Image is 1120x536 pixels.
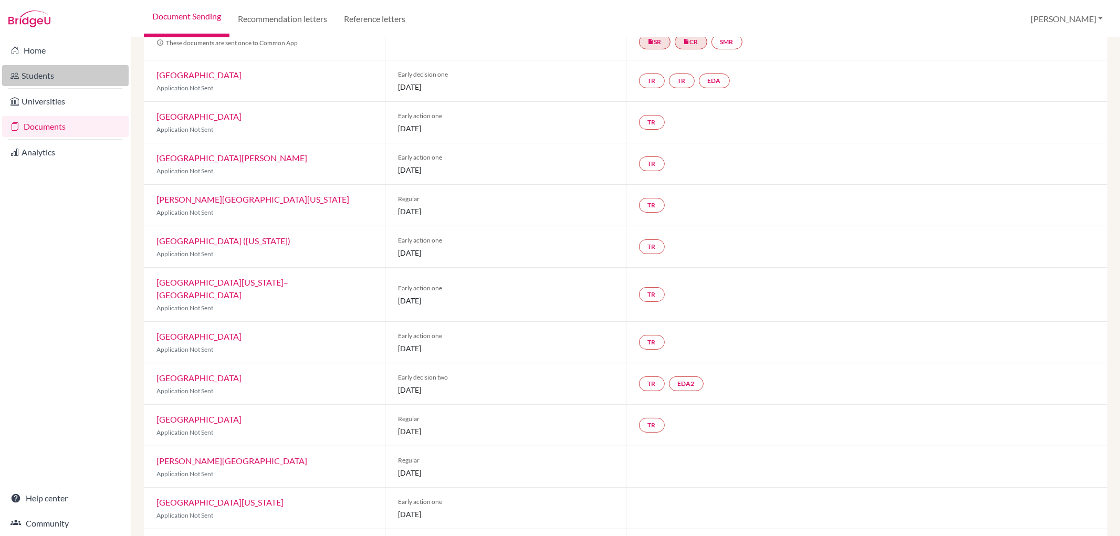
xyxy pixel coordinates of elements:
span: Early decision one [398,70,613,79]
a: Community [2,513,129,534]
span: Application Not Sent [156,428,213,436]
span: Regular [398,194,613,204]
span: Application Not Sent [156,345,213,353]
span: These documents are sent once to Common App [156,39,298,47]
span: Early decision two [398,373,613,382]
a: [PERSON_NAME][GEOGRAPHIC_DATA][US_STATE] [156,194,349,204]
span: Early action one [398,283,613,293]
a: [GEOGRAPHIC_DATA] ([US_STATE]) [156,236,290,246]
a: [GEOGRAPHIC_DATA][PERSON_NAME] [156,153,307,163]
a: [GEOGRAPHIC_DATA][US_STATE]–[GEOGRAPHIC_DATA] [156,277,288,300]
a: TR [639,73,665,88]
span: [DATE] [398,343,613,354]
a: [GEOGRAPHIC_DATA] [156,111,242,121]
span: Application Not Sent [156,250,213,258]
span: Application Not Sent [156,167,213,175]
a: TR [639,239,665,254]
span: Application Not Sent [156,511,213,519]
a: Students [2,65,129,86]
span: [DATE] [398,164,613,175]
a: Documents [2,116,129,137]
a: [GEOGRAPHIC_DATA] [156,414,242,424]
a: TR [639,198,665,213]
a: Analytics [2,142,129,163]
a: Home [2,40,129,61]
a: TR [639,335,665,350]
a: EDA [699,73,730,88]
span: [DATE] [398,295,613,306]
a: [GEOGRAPHIC_DATA][US_STATE] [156,497,284,507]
span: [DATE] [398,81,613,92]
span: Early action one [398,111,613,121]
a: TR [639,287,665,302]
a: TR [639,418,665,433]
a: SMR [711,35,742,49]
span: [DATE] [398,247,613,258]
span: [DATE] [398,206,613,217]
span: Early action one [398,236,613,245]
a: [GEOGRAPHIC_DATA] [156,70,242,80]
a: TR [669,73,695,88]
a: TR [639,376,665,391]
a: insert_drive_fileCR [675,35,707,49]
span: [DATE] [398,426,613,437]
span: Application Not Sent [156,208,213,216]
a: Universities [2,91,129,112]
a: TR [639,156,665,171]
a: Help center [2,488,129,509]
span: Application Not Sent [156,387,213,395]
span: Early action one [398,331,613,341]
span: Early action one [398,153,613,162]
span: [DATE] [398,123,613,134]
span: Early action one [398,497,613,507]
span: Application Not Sent [156,84,213,92]
span: Application Not Sent [156,470,213,478]
span: Regular [398,414,613,424]
a: EDA2 [669,376,704,391]
img: Bridge-U [8,10,50,27]
span: [DATE] [398,467,613,478]
a: insert_drive_fileSR [639,35,671,49]
span: [DATE] [398,384,613,395]
i: insert_drive_file [648,38,654,45]
a: [PERSON_NAME][GEOGRAPHIC_DATA] [156,456,307,466]
span: Application Not Sent [156,304,213,312]
span: Application Not Sent [156,125,213,133]
button: [PERSON_NAME] [1026,9,1107,29]
span: [DATE] [398,509,613,520]
a: TR [639,115,665,130]
i: insert_drive_file [684,38,690,45]
a: [GEOGRAPHIC_DATA] [156,331,242,341]
span: Regular [398,456,613,465]
a: [GEOGRAPHIC_DATA] [156,373,242,383]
